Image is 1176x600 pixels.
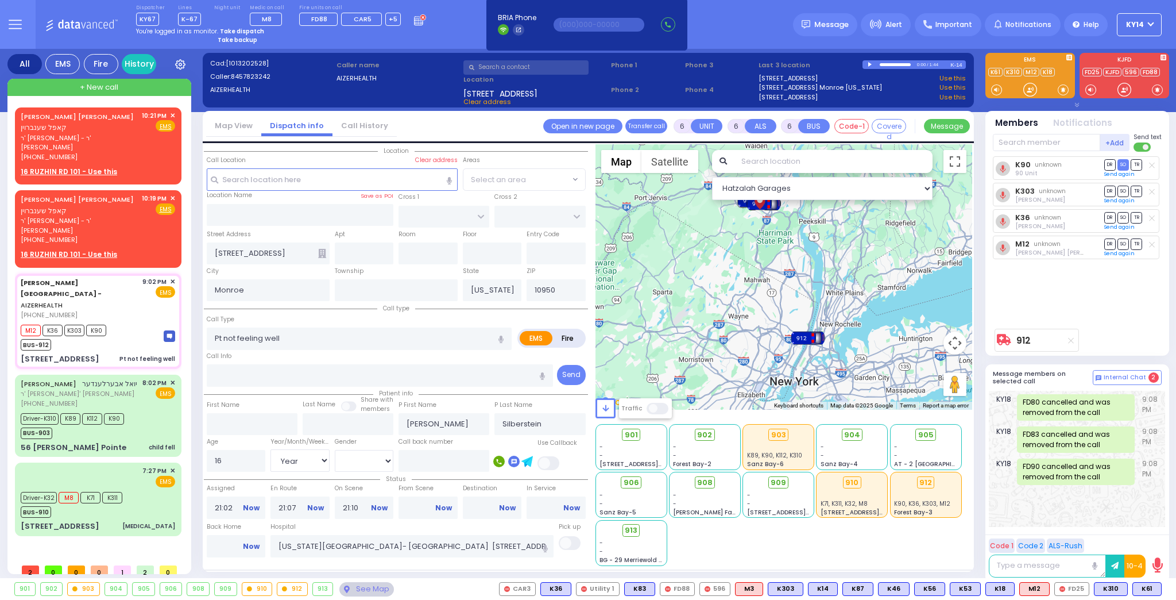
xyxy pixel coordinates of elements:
[798,119,830,133] button: BUS
[759,60,862,70] label: Last 3 location
[1096,375,1101,381] img: comment-alt.png
[673,451,676,460] span: -
[814,19,849,30] span: Message
[504,586,510,592] img: red-radio-icon.svg
[1132,582,1162,596] div: BLS
[415,156,458,165] label: Clear address
[745,119,776,133] button: ALS
[373,389,419,398] span: Patient info
[463,88,537,97] span: [STREET_ADDRESS]
[1093,370,1162,385] button: Internal Chat 2
[207,522,266,532] label: Back Home
[45,17,122,32] img: Logo
[557,365,586,385] button: Send
[581,586,587,592] img: red-radio-icon.svg
[799,329,817,347] gmp-advanced-marker: 912
[559,522,581,532] label: Pick up
[527,267,535,276] label: ZIP
[21,379,76,389] a: [PERSON_NAME]
[207,352,231,361] label: Call Info
[361,395,393,404] small: Share with
[231,72,270,81] span: 8457823242
[808,582,838,596] div: BLS
[1104,186,1116,197] span: DR
[210,72,333,82] label: Caller:
[914,582,945,596] div: BLS
[705,586,710,592] img: red-radio-icon.svg
[187,583,209,595] div: 908
[137,566,154,574] span: 2
[307,503,324,513] a: Now
[336,74,459,83] label: AIZERHEALTH
[1104,197,1135,204] a: Send again
[22,566,39,574] span: 2
[262,14,272,24] span: M8
[160,205,172,214] u: EMS
[1131,159,1142,170] span: TR
[82,413,102,425] span: K112
[86,325,106,336] span: K90
[1047,539,1084,553] button: ALS-Rush
[641,150,698,173] button: Show satellite imagery
[21,353,99,365] div: [STREET_ADDRESS]
[929,58,939,71] div: 1:44
[226,59,269,68] span: [1013202528]
[1017,394,1135,421] div: FD80 cancelled and was removed from the call
[499,503,516,513] a: Now
[1131,212,1142,223] span: TR
[1082,68,1102,76] a: FD25
[625,429,638,441] span: 901
[21,122,67,132] span: קאפל שענברוין
[1005,20,1051,30] span: Notifications
[243,541,260,552] a: Now
[45,566,62,574] span: 0
[7,54,42,74] div: All
[64,325,84,336] span: K303
[21,133,138,152] span: ר' [PERSON_NAME] - ר' [PERSON_NAME]
[270,437,330,447] div: Year/Month/Week/Day
[207,401,239,410] label: First Name
[935,20,972,30] span: Important
[164,330,175,342] img: message-box.svg
[746,195,781,212] div: 910
[21,249,117,259] u: 16 RUZHIN RD 101 - Use this
[156,286,175,298] span: EMS
[207,315,234,324] label: Call Type
[1131,239,1142,249] span: TR
[142,111,167,120] span: 10:21 PM
[1015,169,1038,178] span: 90 Unit
[1134,133,1162,141] span: Send text
[399,193,419,202] label: Cross 1
[463,484,522,493] label: Destination
[243,503,260,513] a: Now
[136,5,165,11] label: Dispatcher
[1040,68,1055,76] a: K18
[924,119,970,133] button: Message
[1104,159,1116,170] span: DR
[755,195,772,212] gmp-advanced-marker: 910
[21,428,52,439] span: BUS-903
[943,332,966,355] button: Map camera controls
[894,443,898,451] span: -
[170,111,175,121] span: ✕
[768,429,788,441] div: 903
[665,586,671,592] img: red-radio-icon.svg
[114,566,131,574] span: 1
[842,582,873,596] div: BLS
[751,190,768,207] gmp-advanced-marker: Client
[463,230,477,239] label: Floor
[685,85,755,95] span: Phone 4
[21,167,117,176] u: 16 RUZHIN RD 101 - Use this
[734,150,933,173] input: Search location
[1017,426,1135,453] div: FD83 cancelled and was removed from the call
[361,192,393,200] label: Save as POI
[611,60,681,70] span: Phone 1
[142,278,167,286] span: 9:02 PM
[1142,459,1159,485] span: 9:08 PM
[104,413,124,425] span: K90
[1016,336,1031,345] a: 912
[1023,68,1039,76] a: M12
[746,192,763,209] gmp-advanced-marker: 908
[335,267,363,276] label: Township
[878,582,910,596] div: BLS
